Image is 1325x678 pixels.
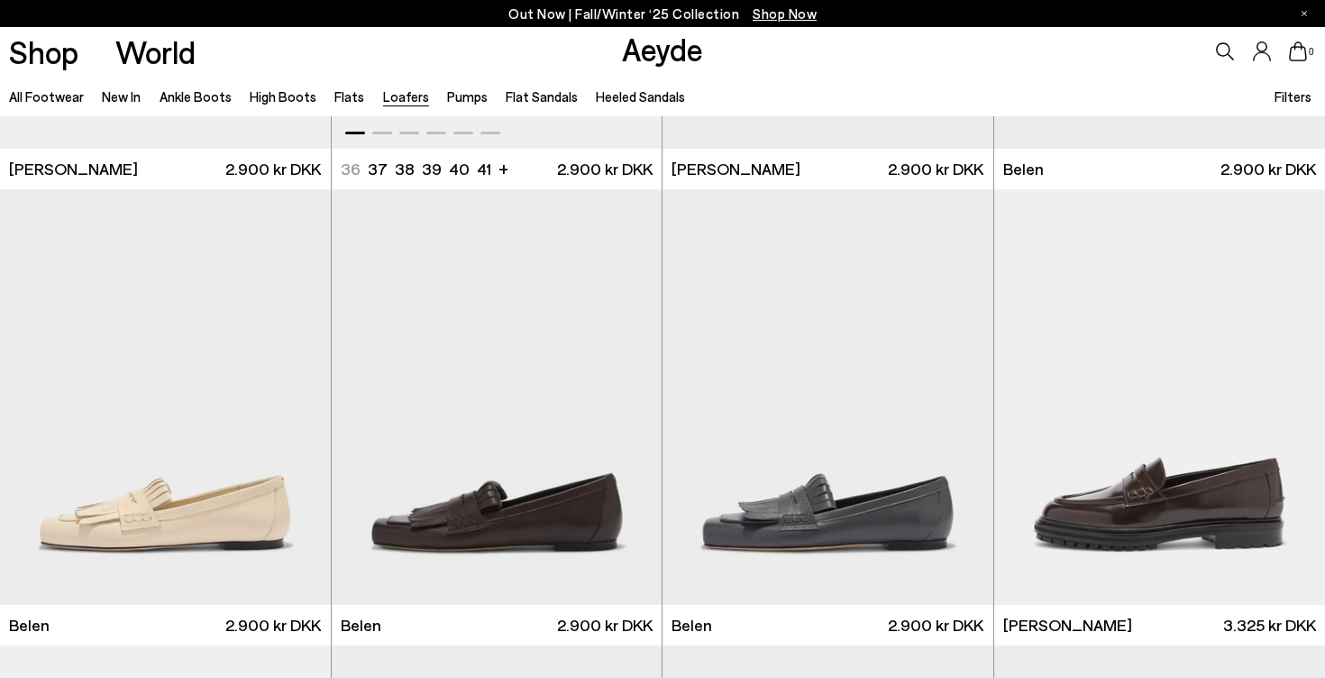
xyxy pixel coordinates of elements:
span: 2.900 kr DKK [225,614,321,637]
a: Aeyde [622,30,703,68]
a: Flat Sandals [506,88,578,105]
a: Loafers [383,88,429,105]
span: Belen [1003,158,1044,180]
span: 2.900 kr DKK [557,158,653,180]
a: Flats [334,88,364,105]
a: Belen 2.900 kr DKK [662,605,993,646]
img: Belen Tassel Loafers [332,189,662,605]
li: 39 [422,158,442,180]
a: Next slide Previous slide [332,189,662,605]
a: World [115,36,196,68]
p: Out Now | Fall/Winter ‘25 Collection [508,3,817,25]
a: [PERSON_NAME] 2.900 kr DKK [662,149,993,189]
span: 2.900 kr DKK [225,158,321,180]
a: 36 37 38 39 40 41 + 2.900 kr DKK [332,149,662,189]
ul: variant [341,158,486,180]
a: 0 [1289,41,1307,61]
span: [PERSON_NAME] [9,158,138,180]
li: 40 [449,158,470,180]
a: Ankle Boots [160,88,232,105]
span: 3.325 kr DKK [1223,614,1316,637]
a: Belen 2.900 kr DKK [332,605,662,646]
span: Navigate to /collections/new-in [753,5,817,22]
a: Shop [9,36,78,68]
img: Belen Tassel Loafers [662,189,993,605]
a: High Boots [250,88,316,105]
span: 2.900 kr DKK [1220,158,1316,180]
span: [PERSON_NAME] [672,158,800,180]
span: 2.900 kr DKK [557,614,653,637]
span: Belen [672,614,712,637]
span: [PERSON_NAME] [1003,614,1132,637]
span: 0 [1307,47,1316,57]
li: 37 [368,158,388,180]
li: 38 [395,158,415,180]
a: Heeled Sandals [596,88,685,105]
span: Belen [341,614,381,637]
span: 2.900 kr DKK [888,158,983,180]
li: + [498,156,508,180]
div: 1 / 6 [332,189,662,605]
span: Filters [1275,88,1311,105]
a: New In [102,88,141,105]
span: Belen [9,614,50,637]
a: All Footwear [9,88,84,105]
span: 2.900 kr DKK [888,614,983,637]
li: 41 [477,158,491,180]
a: Pumps [447,88,488,105]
